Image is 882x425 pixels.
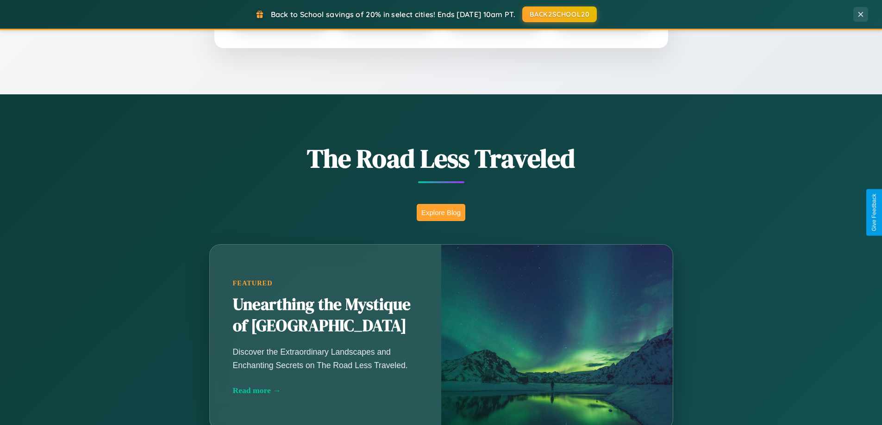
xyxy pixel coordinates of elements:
[233,345,418,371] p: Discover the Extraordinary Landscapes and Enchanting Secrets on The Road Less Traveled.
[271,10,515,19] span: Back to School savings of 20% in select cities! Ends [DATE] 10am PT.
[233,279,418,287] div: Featured
[233,294,418,337] h2: Unearthing the Mystique of [GEOGRAPHIC_DATA]
[163,141,719,176] h1: The Road Less Traveled
[871,194,877,231] div: Give Feedback
[233,386,418,395] div: Read more →
[417,204,465,221] button: Explore Blog
[522,6,597,22] button: BACK2SCHOOL20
